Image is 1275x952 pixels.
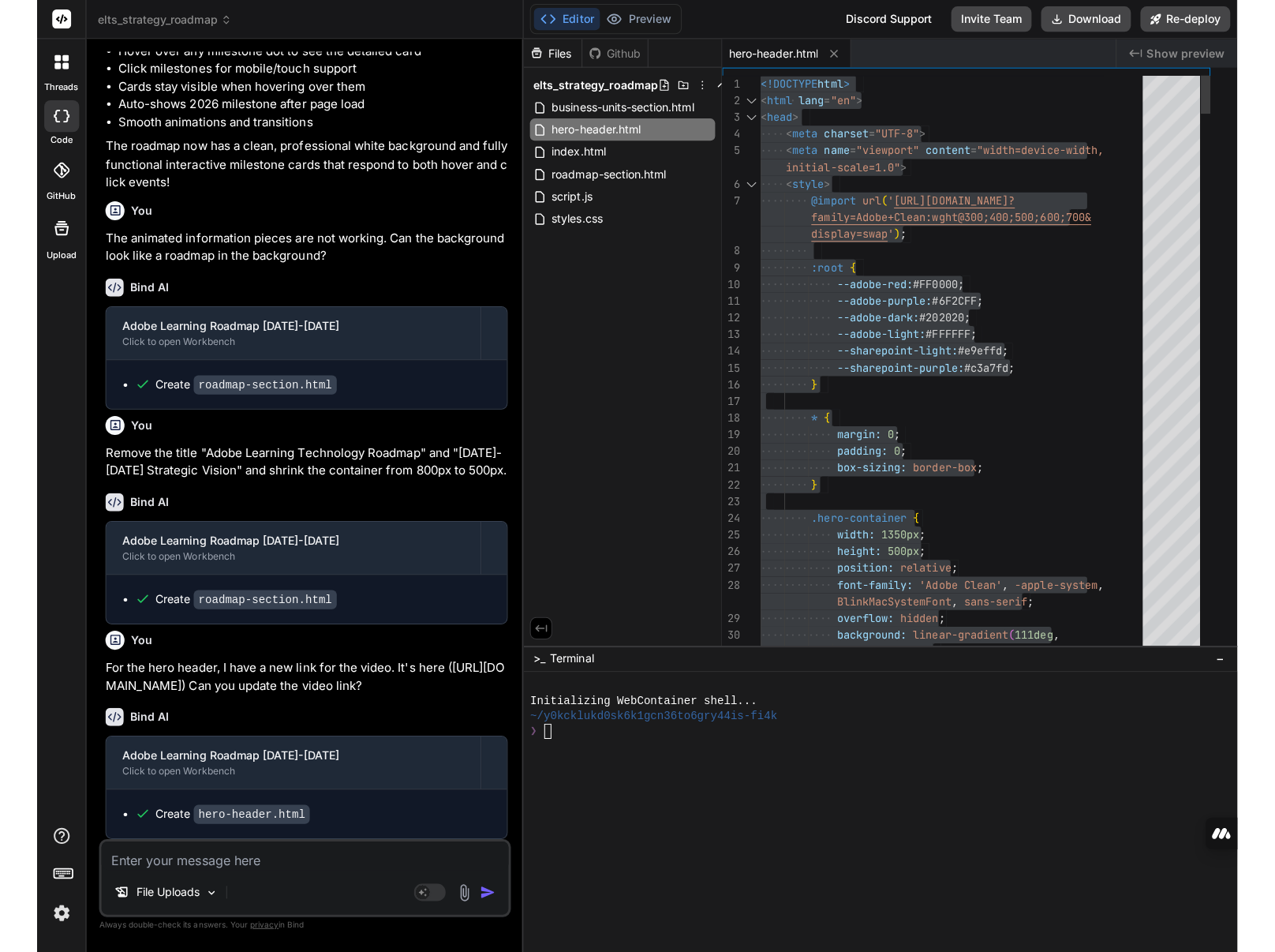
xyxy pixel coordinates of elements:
[680,75,697,92] div: 1
[781,407,787,422] span: {
[509,97,653,116] span: business-units-section.html
[60,12,193,28] span: elts_strategy_roadmap
[983,590,989,604] span: ;
[768,258,800,272] span: :root
[907,557,914,571] span: ;
[933,142,1059,156] span: "width=device-width,
[680,556,697,572] div: 27
[11,893,38,920] img: settings
[509,163,626,182] span: roadmap-section.html
[768,374,775,388] span: }
[724,109,750,123] span: head
[99,878,162,894] p: File Uploads
[680,622,697,639] div: 30
[1101,45,1179,61] span: Show preview
[68,228,467,264] p: The animated information pieces are not working. Can the background look like a roadmap in the ba...
[680,274,697,290] div: 10
[781,142,806,156] span: name
[680,572,697,589] div: 28
[869,457,933,471] span: border-box
[680,423,697,440] div: 19
[509,119,600,138] span: hero-header.html
[93,628,114,643] h6: You
[794,358,920,372] span: --sharepoint-purple:
[806,258,813,272] span: {
[68,654,467,690] p: For the hero header, I have a new link for the video. It's here ([URL][DOMAIN_NAME]) Can you upda...
[680,373,697,390] div: 16
[415,877,433,895] img: attachment
[68,137,467,190] p: The roadmap now has a clean, professional white background and fully functional interactive miles...
[851,440,857,455] span: 0
[933,291,939,305] span: ;
[933,457,939,471] span: ;
[794,341,914,355] span: --sharepoint-light:
[794,308,876,322] span: --adobe-dark:
[743,126,750,140] span: <
[680,257,697,274] div: 9
[680,307,697,324] div: 12
[876,540,882,554] span: ;
[876,126,882,140] span: >
[559,8,636,30] button: Preview
[680,357,697,373] div: 15
[211,913,240,922] span: privacy
[680,324,697,340] div: 13
[781,92,787,107] span: =
[718,109,724,123] span: <
[914,275,920,289] span: ;
[680,340,697,357] div: 14
[680,141,697,158] div: 5
[166,879,180,893] img: Pick Models
[439,878,455,894] img: icon
[793,6,898,32] div: Discord Support
[118,373,297,390] div: Create
[914,341,958,355] span: #e9effd
[869,275,914,289] span: #FF0000
[825,126,832,140] span: =
[907,590,914,604] span: ,
[93,201,114,217] h6: You
[680,407,697,423] div: 18
[813,142,876,156] span: "viewport"
[680,639,697,655] div: 31
[920,358,964,372] span: #c3a7fd
[851,424,857,438] span: ;
[781,175,787,189] span: >
[794,540,838,554] span: height:
[970,623,1008,637] span: 111deg
[895,606,901,620] span: ;
[699,92,720,108] div: Click to collapse the range.
[92,703,131,719] h6: Bind AI
[964,358,970,372] span: ;
[844,424,851,438] span: 0
[84,546,424,559] div: Click to open Workbench
[9,247,39,260] label: Upload
[768,507,863,521] span: .hero-container
[489,703,735,718] span: ~/y0kcklukd0sk6k1gcn36to6gry44is-fi4k
[492,77,616,92] span: elts_strategy_roadmap
[493,8,559,30] button: Editor
[768,192,813,206] span: @import
[857,606,895,620] span: hidden
[869,623,964,637] span: linear-gradient
[84,759,424,772] div: Click to open Workbench
[750,126,775,140] span: meta
[996,6,1086,32] button: Download
[699,108,720,125] div: Click to collapse the range.
[958,341,964,355] span: ;
[794,440,844,455] span: padding:
[93,414,114,430] h6: You
[838,523,876,538] span: 1350px
[509,141,566,160] span: index.html
[926,324,933,339] span: ;
[1170,646,1179,662] span: −
[680,290,697,307] div: 11
[882,324,926,339] span: #FFFFFF
[920,308,926,322] span: ;
[970,573,1053,587] span: -apple-system
[794,457,863,471] span: box-sizing:
[699,174,720,191] div: Click to collapse the range.
[794,557,851,571] span: position:
[781,126,825,140] span: charset
[926,142,933,156] span: =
